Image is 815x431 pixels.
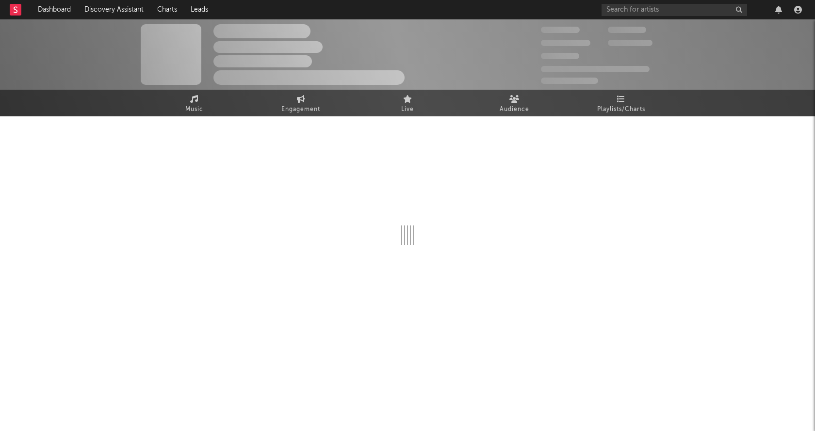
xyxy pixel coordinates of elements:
span: Engagement [281,104,320,115]
a: Engagement [247,90,354,116]
a: Playlists/Charts [568,90,674,116]
span: Music [185,104,203,115]
span: 1,000,000 [608,40,652,46]
span: Live [401,104,414,115]
span: 50,000,000 Monthly Listeners [541,66,650,72]
span: 50,000,000 [541,40,590,46]
span: Jump Score: 85.0 [541,78,598,84]
input: Search for artists [602,4,747,16]
span: 100,000 [608,27,646,33]
a: Music [141,90,247,116]
a: Live [354,90,461,116]
a: Audience [461,90,568,116]
span: 100,000 [541,53,579,59]
span: 300,000 [541,27,580,33]
span: Playlists/Charts [597,104,645,115]
span: Audience [500,104,529,115]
